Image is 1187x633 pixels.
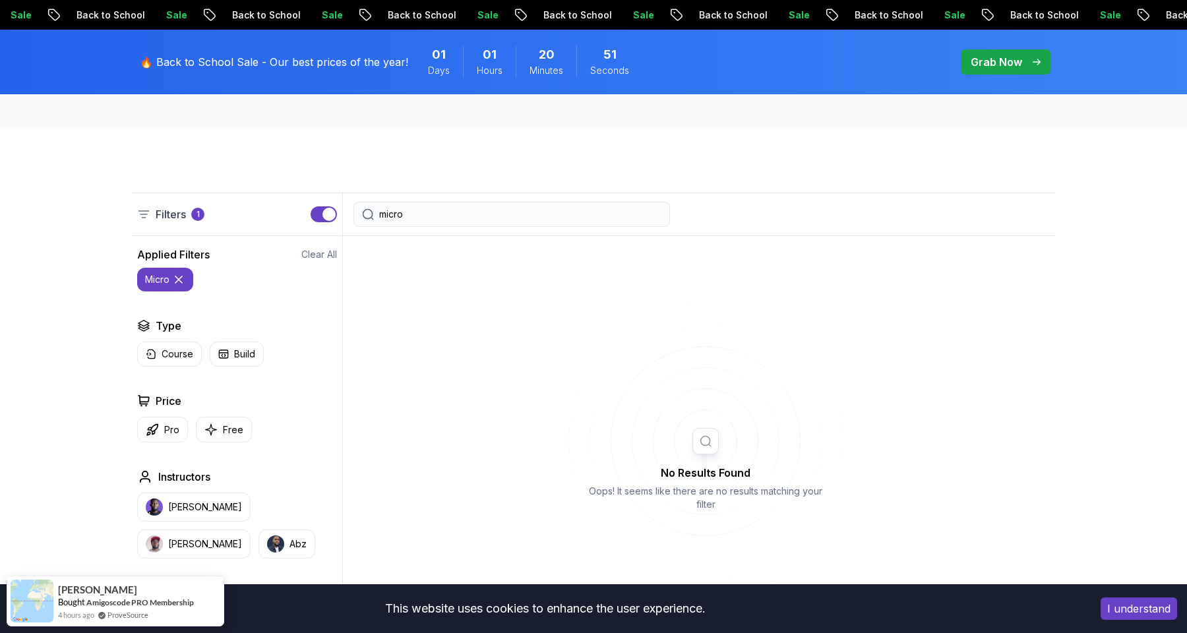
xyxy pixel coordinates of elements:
span: Days [428,64,450,77]
img: provesource social proof notification image [11,580,53,622]
p: Back to School [844,9,934,22]
h2: Applied Filters [137,247,210,262]
img: instructor img [267,535,284,553]
span: Bought [58,597,85,607]
span: 1 Days [432,45,446,64]
p: Course [162,347,193,361]
p: Oops! It seems like there are no results matching your filter [584,485,828,511]
p: Back to School [66,9,156,22]
p: [PERSON_NAME] [168,500,242,514]
button: micro [137,268,193,291]
p: 1 [197,209,200,220]
button: Accept cookies [1101,597,1177,620]
span: 20 Minutes [539,45,555,64]
button: Free [196,417,252,442]
p: Sale [1089,9,1132,22]
p: [PERSON_NAME] [168,537,242,551]
h2: Type [156,318,181,334]
p: Sale [934,9,976,22]
div: This website uses cookies to enhance the user experience. [10,594,1081,623]
button: Build [210,342,264,367]
p: Sale [778,9,820,22]
a: ProveSource [107,609,148,620]
img: instructor img [146,498,163,516]
button: Pro [137,417,188,442]
p: Pro [164,423,179,437]
p: Sale [156,9,198,22]
h2: Instructors [158,469,210,485]
button: instructor img[PERSON_NAME] [137,529,251,558]
p: Build [234,347,255,361]
span: [PERSON_NAME] [58,584,137,595]
span: Seconds [590,64,629,77]
p: Back to School [222,9,311,22]
span: Hours [477,64,502,77]
p: Back to School [377,9,467,22]
p: Sale [311,9,353,22]
input: Search Java, React, Spring boot ... [379,208,661,221]
span: 51 Seconds [603,45,617,64]
p: Sale [467,9,509,22]
p: Back to School [1000,9,1089,22]
p: Back to School [688,9,778,22]
p: Free [223,423,243,437]
button: Course [137,342,202,367]
h2: Price [156,393,181,409]
button: instructor imgAbz [259,529,315,558]
img: instructor img [146,535,163,553]
p: micro [145,273,169,286]
button: instructor img[PERSON_NAME] [137,493,251,522]
a: Amigoscode PRO Membership [86,597,194,607]
span: Minutes [530,64,563,77]
p: Filters [156,206,186,222]
h2: No Results Found [584,465,828,481]
p: Sale [623,9,665,22]
p: Back to School [533,9,623,22]
button: Clear All [301,248,337,261]
p: Grab Now [971,54,1022,70]
span: 4 hours ago [58,609,94,620]
p: Abz [289,537,307,551]
span: 1 Hours [483,45,497,64]
p: 🔥 Back to School Sale - Our best prices of the year! [140,54,408,70]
